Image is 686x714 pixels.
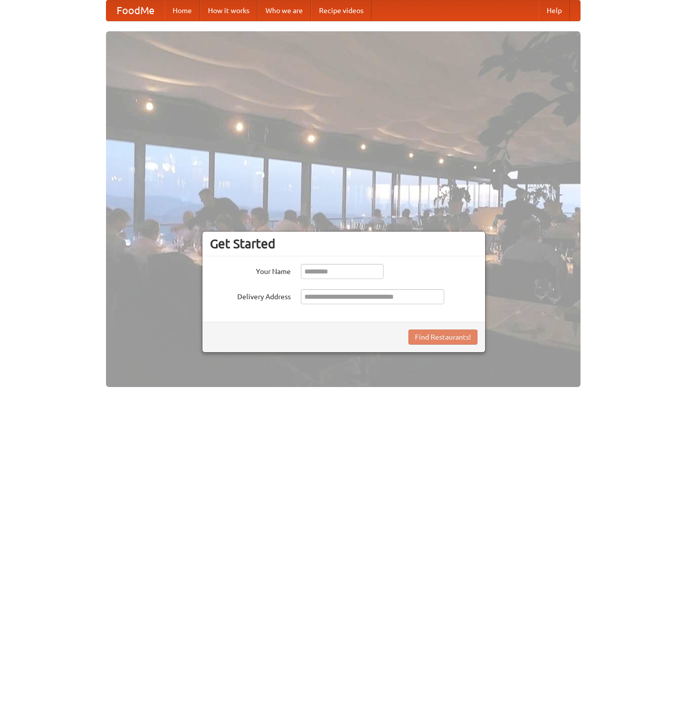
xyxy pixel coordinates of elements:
[539,1,570,21] a: Help
[311,1,372,21] a: Recipe videos
[210,264,291,277] label: Your Name
[200,1,257,21] a: How it works
[165,1,200,21] a: Home
[257,1,311,21] a: Who we are
[210,236,478,251] h3: Get Started
[408,329,478,345] button: Find Restaurants!
[210,289,291,302] label: Delivery Address
[107,1,165,21] a: FoodMe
